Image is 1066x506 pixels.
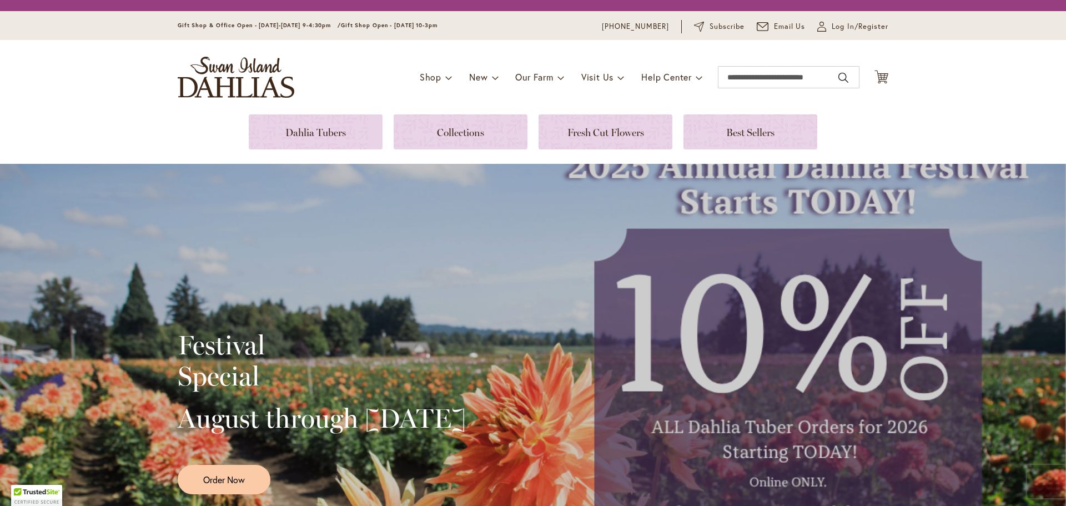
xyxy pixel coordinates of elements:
span: New [469,71,487,83]
a: Log In/Register [817,21,888,32]
span: Order Now [203,473,245,486]
span: Help Center [641,71,692,83]
a: store logo [178,57,294,98]
span: Shop [420,71,441,83]
span: Visit Us [581,71,614,83]
a: Email Us [757,21,806,32]
div: TrustedSite Certified [11,485,62,506]
h2: Festival Special [178,329,466,392]
span: Subscribe [710,21,745,32]
button: Search [838,69,848,87]
span: Log In/Register [832,21,888,32]
span: Gift Shop & Office Open - [DATE]-[DATE] 9-4:30pm / [178,22,341,29]
span: Our Farm [515,71,553,83]
span: Email Us [774,21,806,32]
a: Order Now [178,465,270,494]
a: Subscribe [694,21,745,32]
a: [PHONE_NUMBER] [602,21,669,32]
h2: August through [DATE] [178,403,466,434]
span: Gift Shop Open - [DATE] 10-3pm [341,22,438,29]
